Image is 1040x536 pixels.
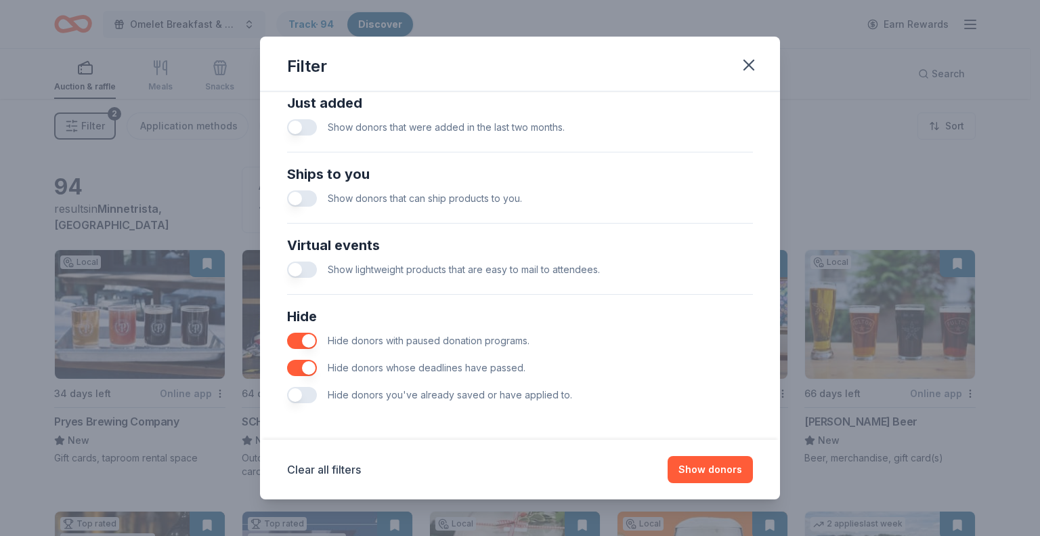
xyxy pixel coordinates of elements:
[287,92,753,114] div: Just added
[328,335,529,346] span: Hide donors with paused donation programs.
[287,56,327,77] div: Filter
[287,163,753,185] div: Ships to you
[328,389,572,400] span: Hide donors you've already saved or have applied to.
[287,234,753,256] div: Virtual events
[328,362,525,373] span: Hide donors whose deadlines have passed.
[328,121,565,133] span: Show donors that were added in the last two months.
[668,456,753,483] button: Show donors
[328,192,522,204] span: Show donors that can ship products to you.
[287,461,361,478] button: Clear all filters
[328,264,600,275] span: Show lightweight products that are easy to mail to attendees.
[287,306,753,327] div: Hide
